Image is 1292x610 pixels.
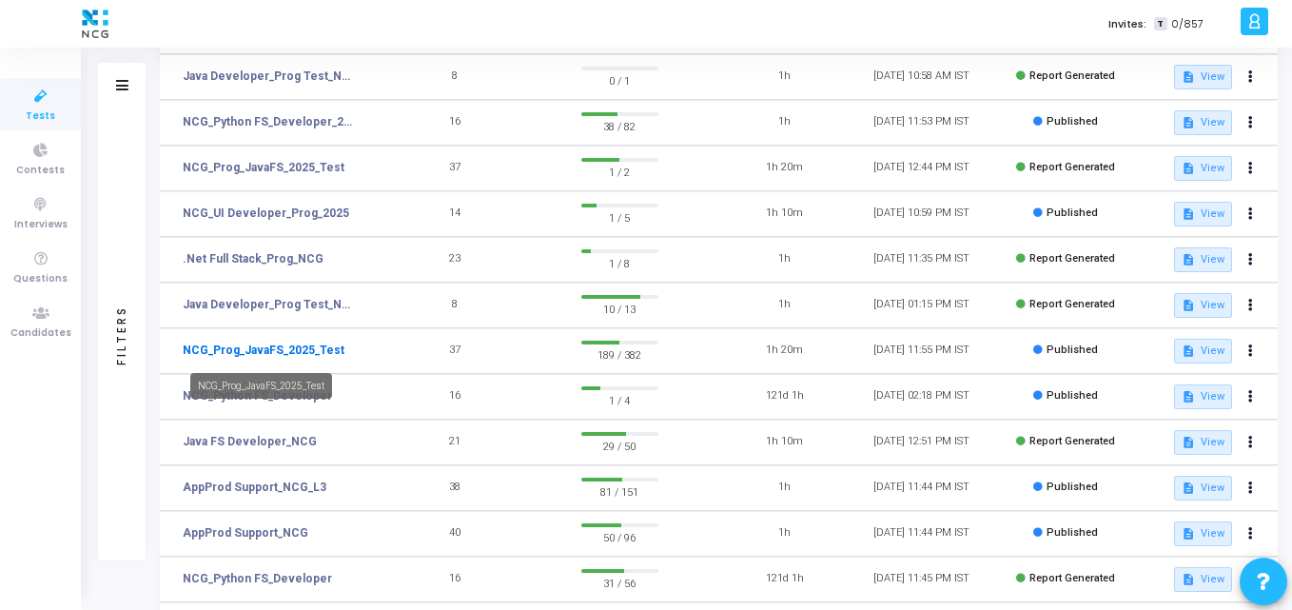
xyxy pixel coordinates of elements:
[183,68,358,85] a: Java Developer_Prog Test_NCG
[1174,384,1232,409] button: View
[386,465,523,511] td: 38
[1182,527,1195,541] mat-icon: description
[716,100,853,146] td: 1h
[1154,17,1166,31] span: T
[853,54,990,100] td: [DATE] 10:58 AM IST
[716,191,853,237] td: 1h 10m
[1174,247,1232,272] button: View
[1029,252,1115,265] span: Report Generated
[581,344,658,364] span: 189 / 382
[716,328,853,374] td: 1h 20m
[386,191,523,237] td: 14
[1047,344,1098,356] span: Published
[1174,476,1232,501] button: View
[581,436,658,455] span: 29 / 50
[853,557,990,602] td: [DATE] 11:45 PM IST
[183,159,344,176] a: NCG_Prog_JavaFS_2025_Test
[386,557,523,602] td: 16
[1174,521,1232,546] button: View
[1171,16,1204,32] span: 0/857
[581,253,658,272] span: 1 / 8
[716,420,853,465] td: 1h 10m
[1182,344,1195,358] mat-icon: description
[183,250,323,267] a: .Net Full Stack_Prog_NCG
[183,342,344,359] a: NCG_Prog_JavaFS_2025_Test
[853,146,990,191] td: [DATE] 12:44 PM IST
[1174,110,1232,135] button: View
[183,296,358,313] a: Java Developer_Prog Test_NCG
[1182,573,1195,586] mat-icon: description
[1182,116,1195,129] mat-icon: description
[853,100,990,146] td: [DATE] 11:53 PM IST
[183,479,326,496] a: AppProd Support_NCG_L3
[853,374,990,420] td: [DATE] 02:18 PM IST
[1047,207,1098,219] span: Published
[581,207,658,226] span: 1 / 5
[581,116,658,135] span: 38 / 82
[716,54,853,100] td: 1h
[1182,207,1195,221] mat-icon: description
[386,100,523,146] td: 16
[1174,430,1232,455] button: View
[386,328,523,374] td: 37
[1047,115,1098,128] span: Published
[853,511,990,557] td: [DATE] 11:44 PM IST
[1029,298,1115,310] span: Report Generated
[1182,482,1195,495] mat-icon: description
[716,374,853,420] td: 121d 1h
[1182,436,1195,449] mat-icon: description
[716,465,853,511] td: 1h
[190,373,332,399] div: NCG_Prog_JavaFS_2025_Test
[853,237,990,283] td: [DATE] 11:35 PM IST
[1047,389,1098,402] span: Published
[581,162,658,181] span: 1 / 2
[1174,567,1232,592] button: View
[716,146,853,191] td: 1h 20m
[581,527,658,546] span: 50 / 96
[853,465,990,511] td: [DATE] 11:44 PM IST
[581,573,658,592] span: 31 / 56
[1108,16,1146,32] label: Invites:
[1182,70,1195,84] mat-icon: description
[183,113,358,130] a: NCG_Python FS_Developer_2025
[1029,69,1115,82] span: Report Generated
[16,163,65,179] span: Contests
[386,146,523,191] td: 37
[14,217,68,233] span: Interviews
[716,283,853,328] td: 1h
[716,511,853,557] td: 1h
[581,70,658,89] span: 0 / 1
[1182,299,1195,312] mat-icon: description
[10,325,71,342] span: Candidates
[1029,435,1115,447] span: Report Generated
[1182,390,1195,403] mat-icon: description
[183,205,349,222] a: NCG_UI Developer_Prog_2025
[716,237,853,283] td: 1h
[1174,156,1232,181] button: View
[1029,161,1115,173] span: Report Generated
[183,524,308,541] a: AppProd Support_NCG
[77,5,113,43] img: logo
[853,420,990,465] td: [DATE] 12:51 PM IST
[13,271,68,287] span: Questions
[386,374,523,420] td: 16
[386,54,523,100] td: 8
[1182,253,1195,266] mat-icon: description
[183,433,317,450] a: Java FS Developer_NCG
[386,237,523,283] td: 23
[386,511,523,557] td: 40
[581,390,658,409] span: 1 / 4
[1174,293,1232,318] button: View
[1029,572,1115,584] span: Report Generated
[1174,202,1232,226] button: View
[1174,65,1232,89] button: View
[183,570,332,587] a: NCG_Python FS_Developer
[581,482,658,501] span: 81 / 151
[853,283,990,328] td: [DATE] 01:15 PM IST
[26,108,55,125] span: Tests
[853,191,990,237] td: [DATE] 10:59 PM IST
[853,328,990,374] td: [DATE] 11:55 PM IST
[113,230,130,440] div: Filters
[1047,481,1098,493] span: Published
[1047,526,1098,539] span: Published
